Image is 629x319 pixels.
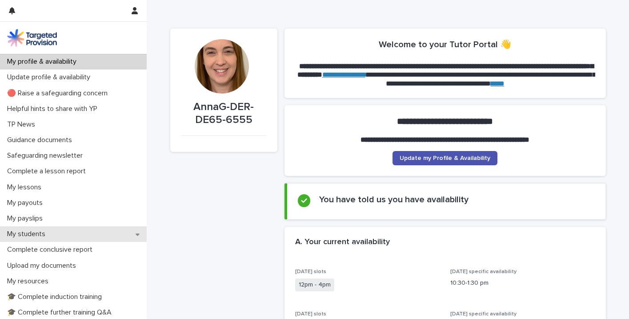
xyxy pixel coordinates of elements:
span: [DATE] specific availability [450,269,517,274]
span: [DATE] specific availability [450,311,517,317]
p: My lessons [4,183,48,192]
h2: A. Your current availability [295,237,390,247]
p: Complete a lesson report [4,167,93,176]
p: Upload my documents [4,262,83,270]
h2: You have told us you have availability [319,194,469,205]
p: My students [4,230,52,238]
p: 🎓 Complete further training Q&A [4,308,119,317]
p: 🔴 Raise a safeguarding concern [4,89,115,98]
p: AnnaG-DER-DE65-6555 [181,101,267,127]
p: TP News [4,120,42,129]
p: Helpful hints to share with YP [4,105,104,113]
p: Update profile & availability [4,73,97,82]
span: 12pm - 4pm [295,278,334,291]
p: 10:30-1:30 pm [450,278,595,288]
a: Update my Profile & Availability [393,151,497,165]
p: My resources [4,277,56,286]
p: Complete conclusive report [4,245,100,254]
p: My profile & availability [4,57,84,66]
p: 🎓 Complete induction training [4,293,109,301]
p: Safeguarding newsletter [4,151,90,160]
p: My payouts [4,199,50,207]
span: [DATE] slots [295,311,326,317]
span: [DATE] slots [295,269,326,274]
img: M5nRWzHhSzIhMunXDL62 [7,29,57,47]
p: Guidance documents [4,136,79,144]
h2: Welcome to your Tutor Portal 👋 [379,39,511,50]
p: My payslips [4,214,50,223]
span: Update my Profile & Availability [400,155,490,161]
